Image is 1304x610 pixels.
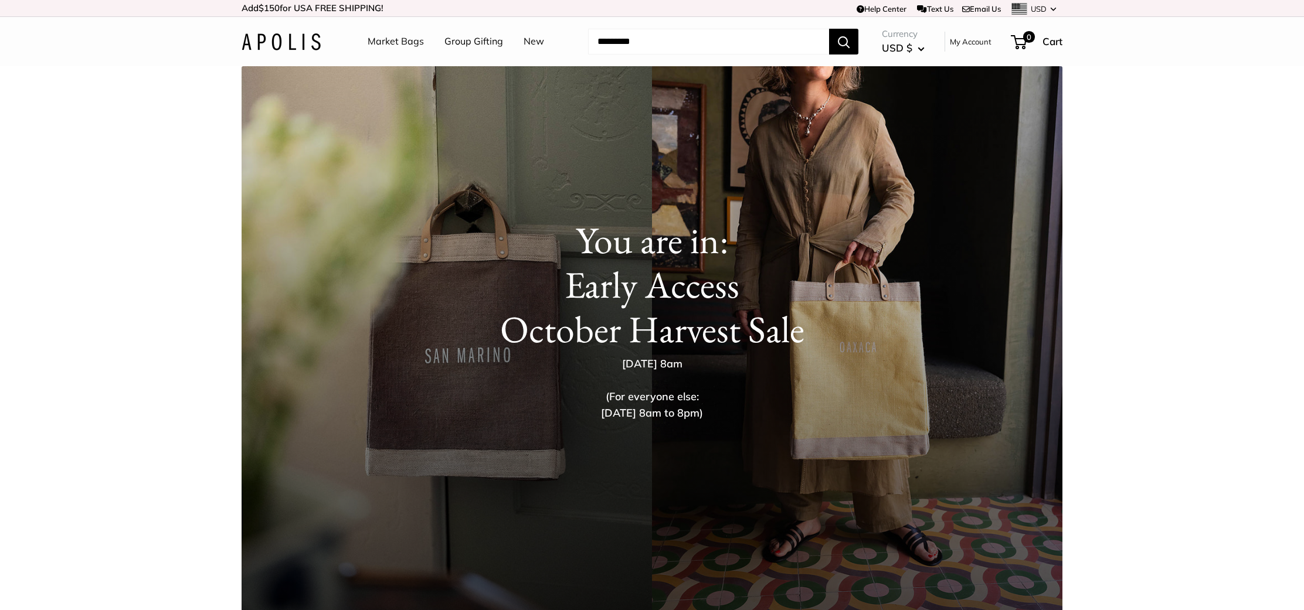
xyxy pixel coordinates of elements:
span: Cart [1042,35,1062,47]
a: Email Us [962,4,1001,13]
img: Apolis [242,33,321,50]
button: USD $ [882,39,925,57]
a: Help Center [857,4,906,13]
a: Market Bags [368,33,424,50]
span: USD $ [882,42,912,54]
span: $150 [259,2,280,13]
span: Currency [882,26,925,42]
a: Text Us [917,4,953,13]
input: Search... [588,29,829,54]
a: Group Gifting [444,33,503,50]
a: 0 Cart [1012,32,1062,51]
span: 0 [1023,31,1035,43]
h1: You are in: Early Access October Harvest Sale [265,218,1039,352]
button: Search [829,29,858,54]
span: USD [1031,4,1047,13]
p: [DATE] 8am (For everyone else: [DATE] 8am to 8pm) [461,356,843,421]
a: My Account [950,35,991,49]
a: New [524,33,544,50]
